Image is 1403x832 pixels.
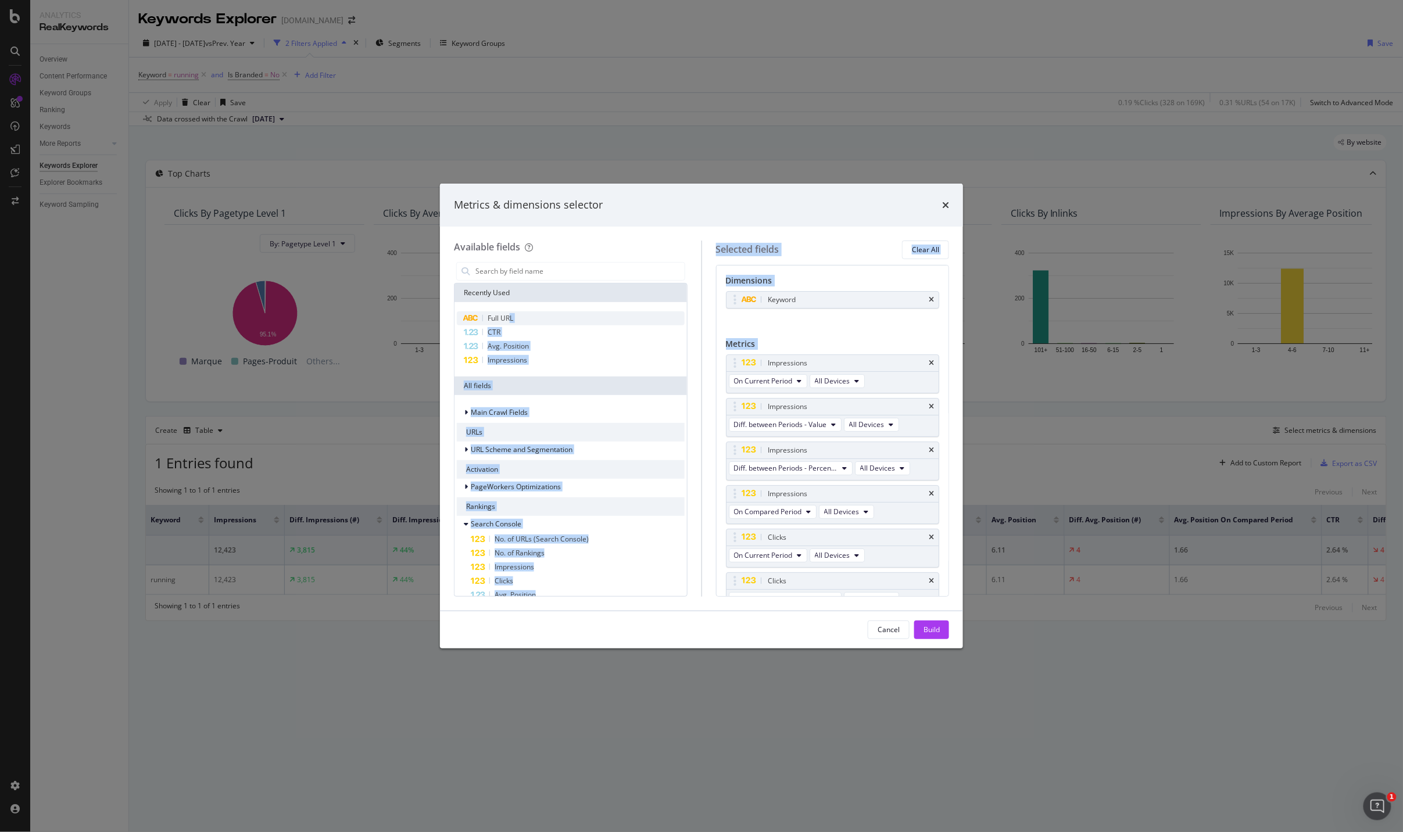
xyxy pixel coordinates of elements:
span: Diff. between Periods - Value [734,419,827,429]
span: 1 [1387,792,1397,802]
button: Clear All [902,241,949,259]
div: Keywordtimes [726,291,940,309]
div: ClickstimesDiff. between Periods - ValueAll Devices [726,572,940,611]
button: On Compared Period [729,505,817,519]
button: All Devices [844,592,899,606]
span: No. of URLs (Search Console) [495,534,589,544]
div: Clicks [768,532,787,543]
div: modal [440,184,963,648]
div: URLs [457,423,685,442]
div: Impressions [768,357,808,369]
div: times [942,198,949,213]
span: Diff. between Periods - Value [734,594,827,604]
span: Main Crawl Fields [471,407,528,417]
button: All Devices [810,374,865,388]
div: Impressions [768,444,808,456]
div: Clicks [768,575,787,587]
div: Selected fields [716,243,779,256]
input: Search by field name [474,263,685,280]
span: Avg. Position [495,590,536,600]
div: times [929,360,934,367]
div: Rankings [457,497,685,516]
span: On Current Period [734,550,793,560]
span: Search Console [471,519,521,529]
span: Clicks [495,576,513,586]
span: All Devices [815,376,850,386]
div: times [929,534,934,541]
span: All Devices [815,550,850,560]
span: Impressions [488,355,527,365]
span: On Compared Period [734,507,802,517]
span: Full URL [488,313,513,323]
div: times [929,490,934,497]
div: Metrics & dimensions selector [454,198,603,213]
button: Build [914,621,949,639]
span: PageWorkers Optimizations [471,482,561,492]
button: Diff. between Periods - Percentage [729,461,853,475]
div: Metrics [726,338,940,354]
button: Diff. between Periods - Value [729,418,842,432]
div: Dimensions [726,275,940,291]
span: On Current Period [734,376,793,386]
div: times [929,447,934,454]
div: Keyword [768,294,796,306]
button: All Devices [810,548,865,562]
button: All Devices [855,461,910,475]
div: Recently Used [454,284,687,302]
div: Available fields [454,241,520,253]
div: times [929,296,934,303]
div: Clear All [912,245,939,254]
div: ImpressionstimesOn Current PeriodAll Devices [726,354,940,393]
span: All Devices [824,507,860,517]
div: All fields [454,376,687,395]
span: All Devices [860,463,896,473]
div: times [929,403,934,410]
span: CTR [488,327,500,337]
span: Impressions [495,562,534,572]
div: times [929,578,934,584]
span: All Devices [849,594,885,604]
button: All Devices [819,505,874,519]
div: ImpressionstimesDiff. between Periods - PercentageAll Devices [726,442,940,480]
div: Cancel [878,625,900,634]
button: Cancel [868,621,910,639]
span: Diff. between Periods - Percentage [734,463,838,473]
span: Avg. Position [488,341,529,351]
button: On Current Period [729,374,807,388]
div: ImpressionstimesDiff. between Periods - ValueAll Devices [726,398,940,437]
span: All Devices [849,419,885,429]
div: Impressions [768,401,808,413]
iframe: Intercom live chat [1363,792,1391,820]
div: Impressions [768,488,808,500]
div: Activation [457,460,685,479]
span: URL Scheme and Segmentation [471,444,572,454]
button: Diff. between Periods - Value [729,592,842,606]
button: All Devices [844,418,899,432]
div: ImpressionstimesOn Compared PeriodAll Devices [726,485,940,524]
div: ClickstimesOn Current PeriodAll Devices [726,529,940,568]
button: On Current Period [729,548,807,562]
span: No. of Rankings [495,548,545,558]
div: Build [924,625,940,634]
